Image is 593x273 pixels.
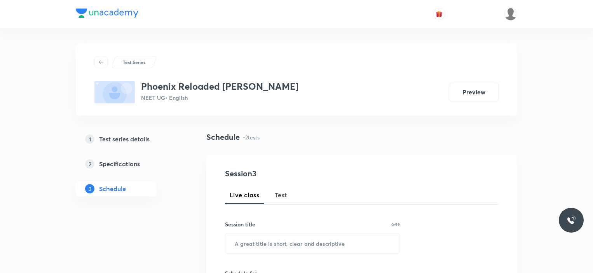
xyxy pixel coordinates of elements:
[206,131,240,143] h4: Schedule
[567,216,576,225] img: ttu
[85,134,94,144] p: 1
[225,233,399,253] input: A great title is short, clear and descriptive
[391,223,400,226] p: 0/99
[85,184,94,193] p: 3
[243,133,260,141] p: • 2 tests
[76,9,138,20] a: Company Logo
[99,134,150,144] h5: Test series details
[230,190,259,200] span: Live class
[76,9,138,18] img: Company Logo
[504,7,517,21] img: Organic Chemistry
[225,168,367,179] h4: Session 3
[94,81,135,103] img: fallback-thumbnail.png
[99,184,126,193] h5: Schedule
[123,59,145,66] p: Test Series
[99,159,140,169] h5: Specifications
[275,190,287,200] span: Test
[225,220,255,228] h6: Session title
[76,131,181,147] a: 1Test series details
[85,159,94,169] p: 2
[436,10,443,17] img: avatar
[433,8,445,20] button: avatar
[76,156,181,172] a: 2Specifications
[141,94,298,102] p: NEET UG • English
[449,83,499,101] button: Preview
[141,81,298,92] h3: Phoenix Reloaded [PERSON_NAME]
